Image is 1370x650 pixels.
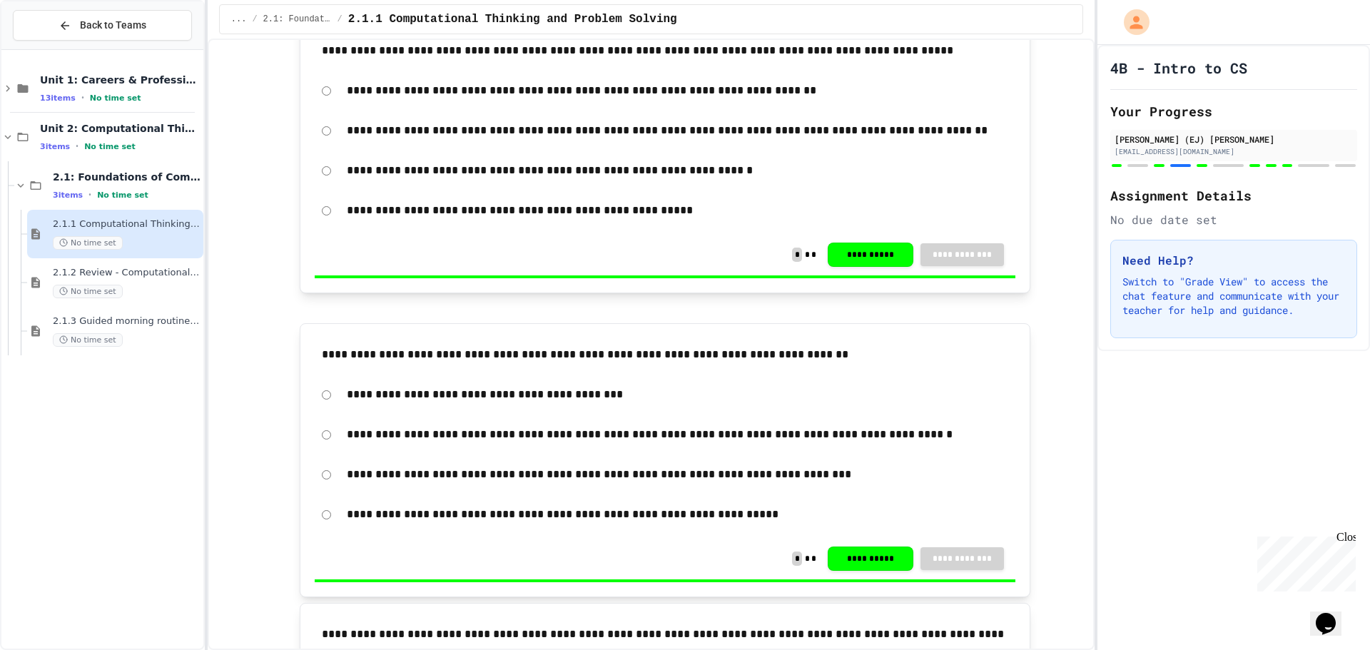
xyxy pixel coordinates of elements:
[1110,211,1357,228] div: No due date set
[53,285,123,298] span: No time set
[348,11,677,28] span: 2.1.1 Computational Thinking and Problem Solving
[97,191,148,200] span: No time set
[81,92,84,103] span: •
[53,191,83,200] span: 3 items
[1110,101,1357,121] h2: Your Progress
[40,142,70,151] span: 3 items
[53,267,201,279] span: 2.1.2 Review - Computational Thinking and Problem Solving
[1110,186,1357,205] h2: Assignment Details
[84,142,136,151] span: No time set
[1115,146,1353,157] div: [EMAIL_ADDRESS][DOMAIN_NAME]
[252,14,257,25] span: /
[1115,133,1353,146] div: [PERSON_NAME] (EJ) [PERSON_NAME]
[40,73,201,86] span: Unit 1: Careers & Professionalism
[53,236,123,250] span: No time set
[338,14,342,25] span: /
[1109,6,1153,39] div: My Account
[1122,252,1345,269] h3: Need Help?
[40,93,76,103] span: 13 items
[13,10,192,41] button: Back to Teams
[90,93,141,103] span: No time set
[6,6,98,91] div: Chat with us now!Close
[1122,275,1345,318] p: Switch to "Grade View" to access the chat feature and communicate with your teacher for help and ...
[263,14,332,25] span: 2.1: Foundations of Computational Thinking
[53,333,123,347] span: No time set
[231,14,247,25] span: ...
[76,141,78,152] span: •
[53,315,201,327] span: 2.1.3 Guided morning routine flowchart
[1252,531,1356,591] iframe: chat widget
[53,218,201,230] span: 2.1.1 Computational Thinking and Problem Solving
[1110,58,1247,78] h1: 4B - Intro to CS
[53,171,201,183] span: 2.1: Foundations of Computational Thinking
[1310,593,1356,636] iframe: chat widget
[80,18,146,33] span: Back to Teams
[88,189,91,200] span: •
[40,122,201,135] span: Unit 2: Computational Thinking & Problem-Solving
